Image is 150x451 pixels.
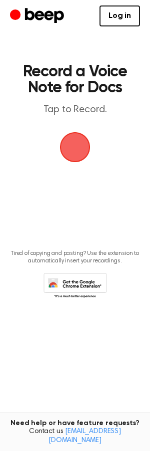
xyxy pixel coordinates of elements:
[18,64,132,96] h1: Record a Voice Note for Docs
[6,428,144,445] span: Contact us
[60,132,90,162] img: Beep Logo
[10,6,66,26] a: Beep
[8,250,142,265] p: Tired of copying and pasting? Use the extension to automatically insert your recordings.
[48,428,121,444] a: [EMAIL_ADDRESS][DOMAIN_NAME]
[99,5,140,26] a: Log in
[18,104,132,116] p: Tap to Record.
